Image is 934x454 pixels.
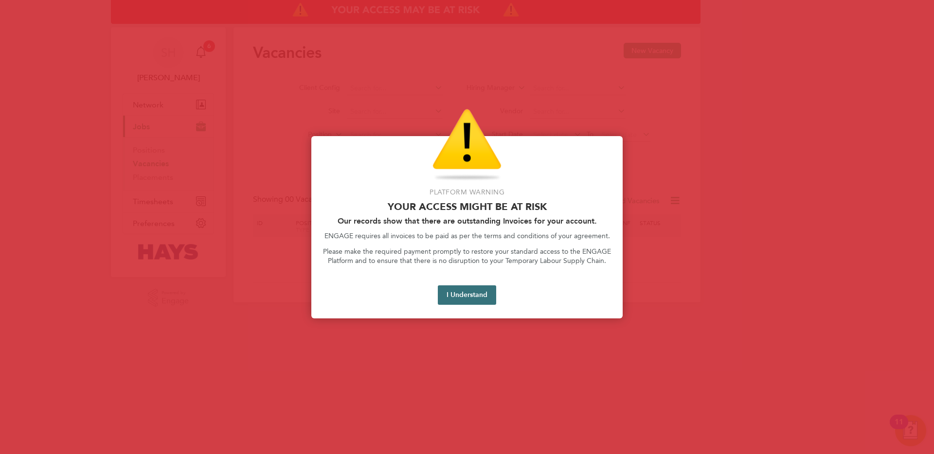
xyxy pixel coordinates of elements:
img: Warning Icon [432,109,502,182]
h2: Our records show that there are outstanding Invoices for your account. [323,216,611,226]
p: Please make the required payment promptly to restore your standard access to the ENGAGE Platform ... [323,247,611,266]
p: Platform Warning [323,188,611,197]
p: Your access might be at risk [323,201,611,212]
p: ENGAGE requires all invoices to be paid as per the terms and conditions of your agreement. [323,231,611,241]
button: I Understand [438,285,496,305]
div: Access At Risk [311,136,623,318]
